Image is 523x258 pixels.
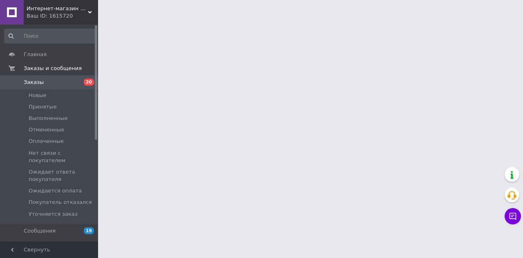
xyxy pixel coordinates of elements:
span: 20 [84,79,94,86]
span: Главная [24,51,47,58]
span: Оплаченные [29,138,64,145]
span: Товары и услуги [24,241,70,249]
span: Покупатель отказался [29,199,92,206]
span: Новые [29,92,47,99]
span: Ожидается оплата [29,187,82,195]
span: Заказы [24,79,44,86]
div: Ваш ID: 1615720 [27,12,98,20]
span: Уточняется заказ [29,210,78,218]
input: Поиск [4,29,96,43]
span: Отмененные [29,126,64,134]
span: Ожидает ответа покупателя [29,168,96,183]
button: Чат с покупателем [505,208,521,224]
span: Сообщения [24,227,56,235]
span: Интернет-магазин "Мир волос" [27,5,88,12]
span: Нет связи с покупателем [29,149,96,164]
span: 19 [84,227,94,234]
span: Выполненные [29,115,68,122]
span: Заказы и сообщения [24,65,82,72]
span: Принятые [29,103,57,111]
